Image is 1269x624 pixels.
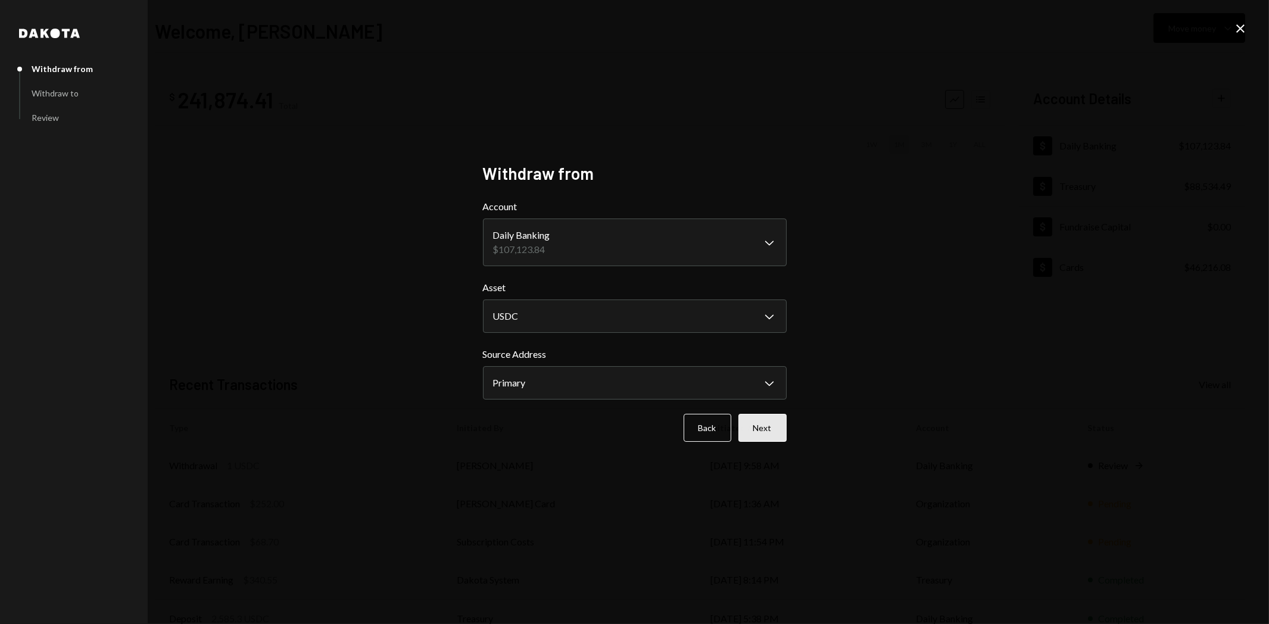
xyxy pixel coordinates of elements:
div: Withdraw to [32,88,79,98]
label: Account [483,199,787,214]
label: Asset [483,280,787,295]
div: Withdraw from [32,64,93,74]
div: Review [32,113,59,123]
button: Next [738,414,787,442]
button: Account [483,219,787,266]
button: Asset [483,299,787,333]
h2: Withdraw from [483,162,787,185]
button: Source Address [483,366,787,400]
label: Source Address [483,347,787,361]
button: Back [684,414,731,442]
